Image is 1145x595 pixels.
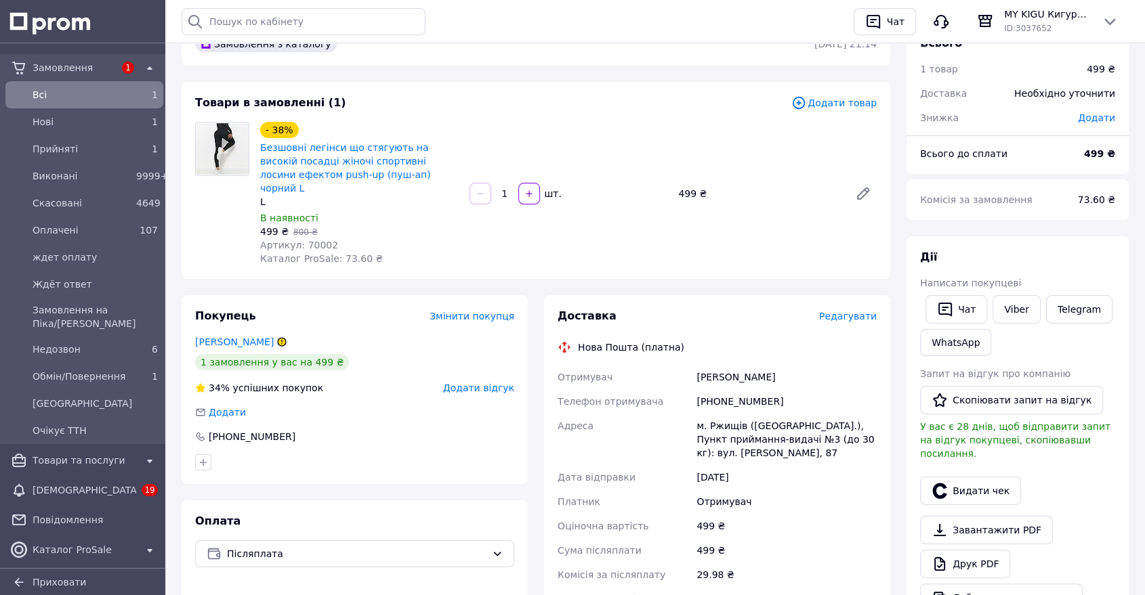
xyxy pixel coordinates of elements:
span: 1 товар [920,64,958,74]
span: 800 ₴ [293,227,318,237]
span: Знижка [920,112,959,123]
span: Замовлення [33,61,114,74]
span: Всього до сплати [920,148,1007,159]
span: Редагувати [819,311,877,322]
span: Виконані [33,169,131,183]
div: м. Ржищів ([GEOGRAPHIC_DATA].), Пункт приймання-видачі №3 (до 30 кг): вул. [PERSON_NAME], 87 [694,414,879,465]
span: Приховати [33,577,86,588]
time: [DATE] 21:14 [814,39,877,49]
span: В наявності [260,213,318,223]
a: WhatsApp [920,329,991,356]
span: Змінити покупця [430,311,514,322]
span: Скасовані [33,196,131,210]
span: Нові [33,115,131,129]
span: Отримувач [558,372,612,382]
div: [DATE] [694,465,879,489]
span: ID: 3037652 [1004,24,1052,33]
span: Додати товар [791,95,877,110]
div: 499 ₴ [694,514,879,538]
b: 499 ₴ [1084,148,1115,159]
a: Друк PDF [920,550,1010,578]
span: Додати [1078,112,1115,123]
span: Очікує ТТН [33,424,158,437]
span: Телефон отримувача [558,396,663,407]
span: Ждёт ответ [33,278,158,291]
div: [PERSON_NAME] [694,365,879,389]
button: Чат [854,8,916,35]
span: Платник [558,496,600,507]
span: ждет оплату [33,250,158,264]
div: Чат [884,12,907,32]
span: Замовлення на Піка/[PERSON_NAME] [33,303,158,330]
div: Нова Пошта (платна) [575,340,688,354]
div: Замовлення з каталогу [195,36,337,52]
div: Необхідно уточнити [1006,79,1123,108]
span: Оціночна вартість [558,521,648,531]
a: [PERSON_NAME] [195,336,274,347]
div: 29.98 ₴ [694,563,879,587]
button: Чат [925,295,987,324]
span: Адреса [558,420,594,431]
a: Viber [993,295,1040,324]
img: Безшовні легінси що стягують на високій посадці жіночі спортивні лосини ефектом push-up (пуш-ап) ... [196,123,249,175]
span: Оплата [195,514,241,527]
span: Оплачені [33,223,131,237]
span: Прийняті [33,142,131,156]
span: Повідомлення [33,513,158,527]
div: Отримувач [694,489,879,514]
span: Післяплата [227,546,486,561]
span: Запит на відгук про компанію [920,368,1070,379]
span: [DEMOGRAPHIC_DATA] [33,483,136,497]
span: Комісія за замовлення [920,194,1033,205]
span: Каталог ProSale [33,543,136,556]
span: 1 [152,371,158,382]
input: Пошук по кабінету [182,8,425,35]
button: Скопіювати запит на відгук [920,386,1103,414]
button: Видати чек [920,477,1021,505]
span: 4649 [136,198,161,208]
span: Товари та послуги [33,454,136,467]
span: 34% [209,382,230,393]
span: Артикул: 70002 [260,240,338,250]
div: 499 ₴ [673,184,844,203]
a: Telegram [1046,295,1112,324]
span: MY KIGU Кигуруми для всей семьи! [1004,7,1091,21]
span: Обмін/Повернення [33,370,131,383]
div: - 38% [260,122,299,138]
span: 6 [152,344,158,355]
span: Недозвон [33,343,131,356]
span: Всi [33,88,131,102]
span: У вас є 28 днів, щоб відправити запит на відгук покупцеві, скопіювавши посилання. [920,421,1110,459]
div: L [260,195,459,208]
div: успішних покупок [195,381,323,395]
span: Дата відправки [558,472,636,483]
a: Завантажити PDF [920,516,1053,544]
a: Редагувати [850,180,877,207]
span: Доставка [920,88,967,99]
div: 499 ₴ [1087,62,1115,76]
span: 1 [122,62,134,74]
div: [PHONE_NUMBER] [207,430,297,443]
span: Дії [920,250,937,263]
span: Доставка [558,309,617,322]
span: Сума післяплати [558,545,642,556]
span: Покупець [195,309,256,322]
div: шт. [541,187,563,200]
span: Додати [209,407,246,418]
span: 107 [140,225,158,236]
span: Написати покупцеві [920,278,1021,288]
span: 1 [152,116,158,127]
span: Додати відгук [443,382,514,393]
div: 499 ₴ [694,538,879,563]
span: Комісія за післяплату [558,569,665,580]
span: Каталог ProSale: 73.60 ₴ [260,253,383,264]
span: Товари в замовленні (1) [195,96,346,109]
span: 19 [142,484,157,496]
div: 1 замовлення у вас на 499 ₴ [195,354,349,370]
span: 1 [152,144,158,154]
span: [GEOGRAPHIC_DATA] [33,397,158,410]
div: [PHONE_NUMBER] [694,389,879,414]
a: Безшовні легінси що стягують на високій посадці жіночі спортивні лосини ефектом push-up (пуш-ап) ... [260,142,431,194]
span: 73.60 ₴ [1078,194,1115,205]
span: 9999+ [136,171,168,181]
